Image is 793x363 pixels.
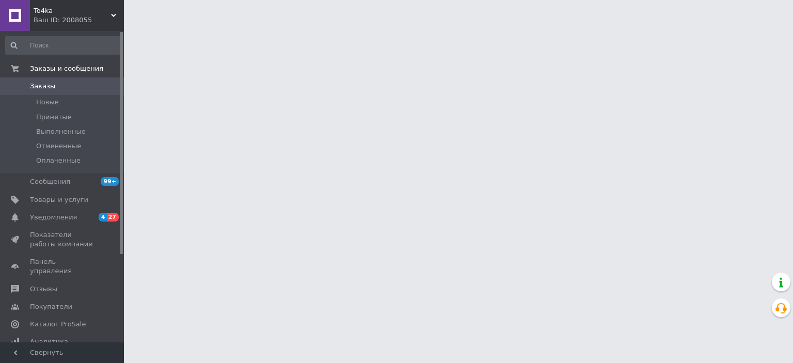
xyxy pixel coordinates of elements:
[99,213,107,222] span: 4
[36,127,86,136] span: Выполненные
[30,337,68,346] span: Аналитика
[36,156,81,165] span: Оплаченные
[30,195,88,204] span: Товары и услуги
[101,177,119,186] span: 99+
[36,113,72,122] span: Принятые
[5,36,122,55] input: Поиск
[36,98,59,107] span: Новые
[107,213,119,222] span: 27
[30,177,70,186] span: Сообщения
[30,230,96,249] span: Показатели работы компании
[30,213,77,222] span: Уведомления
[30,285,57,294] span: Отзывы
[30,257,96,276] span: Панель управления
[30,302,72,311] span: Покупатели
[30,64,103,73] span: Заказы и сообщения
[36,141,81,151] span: Отмененные
[34,6,111,15] span: To4ka
[30,320,86,329] span: Каталог ProSale
[34,15,124,25] div: Ваш ID: 2008055
[30,82,55,91] span: Заказы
